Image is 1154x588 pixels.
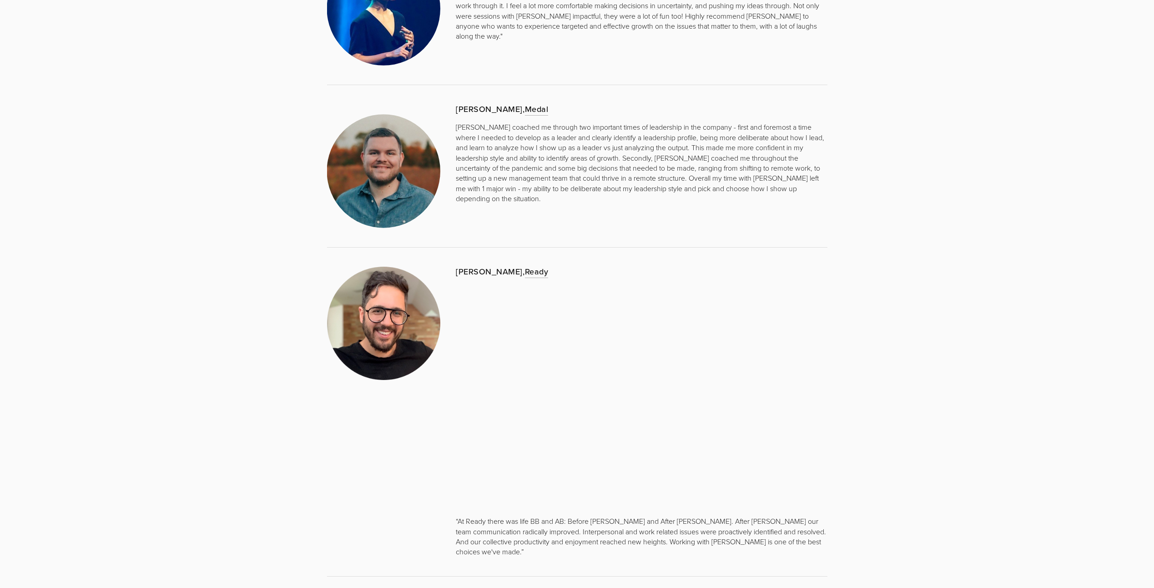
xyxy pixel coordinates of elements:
[525,103,549,116] a: Medal
[456,104,827,114] h3: [PERSON_NAME],
[456,267,827,277] h3: [PERSON_NAME],
[525,266,549,278] a: Ready
[456,516,827,557] p: “At Ready there was life BB and AB: Before [PERSON_NAME] and After [PERSON_NAME]. After [PERSON_N...
[327,267,441,380] img: jordan-menashy-circle-cropped.png
[456,122,827,203] p: [PERSON_NAME] coached me through two important times of leadership in the company - first and for...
